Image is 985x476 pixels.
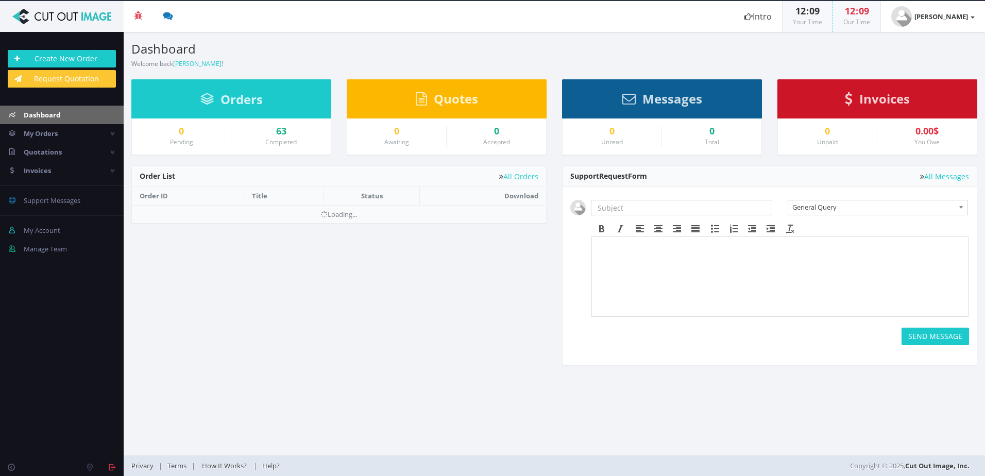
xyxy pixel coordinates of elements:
span: Invoices [859,90,910,107]
span: Quotes [434,90,478,107]
a: How It Works? [195,461,253,470]
span: 09 [809,5,820,17]
th: Status [324,187,420,205]
span: Invoices [24,166,51,175]
small: Welcome back ! [131,59,223,68]
a: Orders [200,97,263,106]
a: 0 [786,126,869,137]
span: : [855,5,859,17]
a: [PERSON_NAME] [881,1,985,32]
span: General Query [792,200,954,214]
a: Cut Out Image, Inc. [905,461,970,470]
a: Invoices [845,96,910,106]
span: Support Form [570,171,647,181]
a: 0 [140,126,223,137]
small: You Owe [914,138,940,146]
span: 12 [795,5,806,17]
input: Subject [591,200,772,215]
span: My Account [24,226,60,235]
div: Italic [611,222,630,235]
a: Create New Order [8,50,116,67]
small: Your Time [793,18,822,26]
small: Unread [601,138,623,146]
div: Bold [592,222,611,235]
div: Align right [668,222,686,235]
a: Messages [622,96,702,106]
span: Request [599,171,628,181]
span: Orders [220,91,263,108]
a: Privacy [131,461,159,470]
small: Accepted [483,138,510,146]
span: Messages [642,90,702,107]
a: 0 [454,126,538,137]
div: Clear formatting [781,222,800,235]
a: Quotes [416,96,478,106]
strong: [PERSON_NAME] [914,12,968,21]
div: 0.00$ [885,126,969,137]
small: Completed [265,138,297,146]
a: 0 [355,126,438,137]
iframe: Rich Text Area. Press ALT-F9 for menu. Press ALT-F10 for toolbar. Press ALT-0 for help [592,237,968,316]
button: SEND MESSAGE [902,328,969,345]
a: 0 [570,126,654,137]
th: Download [419,187,546,205]
a: [PERSON_NAME] [173,59,222,68]
span: Support Messages [24,196,80,205]
div: Decrease indent [743,222,761,235]
div: Justify [686,222,705,235]
img: Cut Out Image [8,9,116,24]
h3: Dashboard [131,42,547,56]
div: Numbered list [724,222,743,235]
div: | | | [131,455,695,476]
a: Help? [257,461,285,470]
div: Align left [631,222,649,235]
span: 09 [859,5,869,17]
small: Unpaid [817,138,838,146]
span: My Orders [24,129,58,138]
span: Dashboard [24,110,60,120]
img: user_default.jpg [891,6,912,27]
th: Order ID [132,187,244,205]
a: All Orders [499,173,538,180]
span: Copyright © 2025, [850,461,970,471]
small: Total [705,138,719,146]
a: All Messages [920,173,969,180]
a: Request Quotation [8,70,116,88]
div: Increase indent [761,222,780,235]
span: Order List [140,171,175,181]
td: Loading... [132,205,546,223]
div: Bullet list [706,222,724,235]
small: Pending [170,138,193,146]
div: Align center [649,222,668,235]
a: 63 [239,126,323,137]
span: 12 [845,5,855,17]
span: How It Works? [202,461,247,470]
span: : [806,5,809,17]
small: Our Time [843,18,870,26]
img: user_default.jpg [570,200,586,215]
span: Manage Team [24,244,67,253]
a: Terms [162,461,192,470]
a: Intro [734,1,782,32]
span: Quotations [24,147,62,157]
small: Awaiting [384,138,409,146]
th: Title [244,187,324,205]
div: 0 [670,126,754,137]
